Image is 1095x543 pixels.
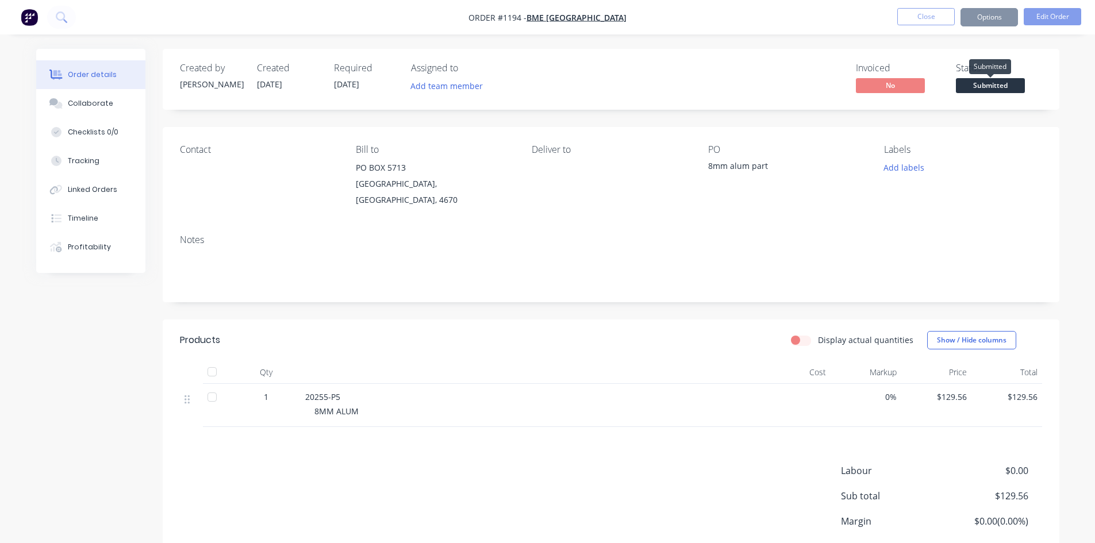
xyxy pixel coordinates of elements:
[897,8,955,25] button: Close
[901,361,972,384] div: Price
[884,144,1042,155] div: Labels
[841,514,943,528] span: Margin
[818,334,913,346] label: Display actual quantities
[68,127,118,137] div: Checklists 0/0
[68,242,111,252] div: Profitability
[976,391,1038,403] span: $129.56
[334,63,397,74] div: Required
[264,391,268,403] span: 1
[411,78,489,94] button: Add team member
[856,63,942,74] div: Invoiced
[943,464,1028,477] span: $0.00
[68,156,99,166] div: Tracking
[708,160,852,176] div: 8mm alum part
[68,184,117,195] div: Linked Orders
[404,78,489,94] button: Add team member
[956,63,1042,74] div: Status
[36,204,145,233] button: Timeline
[878,160,931,175] button: Add labels
[257,63,320,74] div: Created
[36,89,145,118] button: Collaborate
[180,63,243,74] div: Created by
[68,70,117,80] div: Order details
[36,147,145,175] button: Tracking
[527,12,627,23] a: BME [GEOGRAPHIC_DATA]
[356,176,513,208] div: [GEOGRAPHIC_DATA], [GEOGRAPHIC_DATA], 4670
[232,361,301,384] div: Qty
[1024,8,1081,25] button: Edit Order
[314,406,359,417] span: 8MM ALUM
[532,144,689,155] div: Deliver to
[180,78,243,90] div: [PERSON_NAME]
[943,514,1028,528] span: $0.00 ( 0.00 %)
[969,59,1011,74] div: Submitted
[956,78,1025,93] span: Submitted
[468,12,527,23] span: Order #1194 -
[971,361,1042,384] div: Total
[708,144,866,155] div: PO
[180,234,1042,245] div: Notes
[180,144,337,155] div: Contact
[841,464,943,477] span: Labour
[856,78,925,93] span: No
[356,160,513,176] div: PO BOX 5713
[36,175,145,204] button: Linked Orders
[831,361,901,384] div: Markup
[36,233,145,261] button: Profitability
[36,118,145,147] button: Checklists 0/0
[960,8,1018,26] button: Options
[411,63,526,74] div: Assigned to
[305,391,340,402] span: 20255-P5
[180,333,220,347] div: Products
[906,391,967,403] span: $129.56
[334,79,359,90] span: [DATE]
[835,391,897,403] span: 0%
[760,361,831,384] div: Cost
[356,160,513,208] div: PO BOX 5713[GEOGRAPHIC_DATA], [GEOGRAPHIC_DATA], 4670
[841,489,943,503] span: Sub total
[68,98,113,109] div: Collaborate
[21,9,38,26] img: Factory
[943,489,1028,503] span: $129.56
[68,213,98,224] div: Timeline
[927,331,1016,349] button: Show / Hide columns
[36,60,145,89] button: Order details
[956,78,1025,95] button: Submitted
[257,79,282,90] span: [DATE]
[356,144,513,155] div: Bill to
